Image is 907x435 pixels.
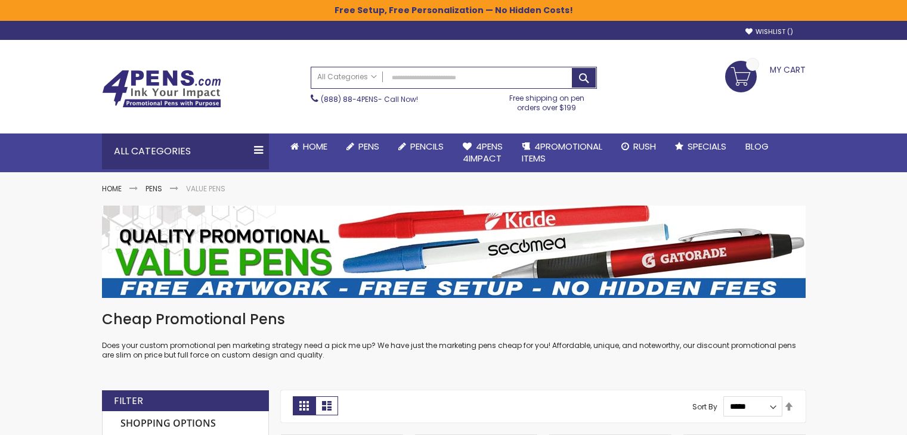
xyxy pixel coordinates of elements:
span: 4Pens 4impact [463,140,503,164]
strong: Filter [114,394,143,408]
div: All Categories [102,133,269,169]
a: Wishlist [745,27,793,36]
a: Pencils [389,133,453,160]
span: 4PROMOTIONAL ITEMS [522,140,602,164]
a: 4Pens4impact [453,133,512,172]
a: All Categories [311,67,383,87]
strong: Grid [293,396,315,415]
div: Free shipping on pen orders over $199 [497,89,597,113]
a: (888) 88-4PENS [321,94,378,104]
a: Pens [146,184,162,194]
a: Home [102,184,122,194]
span: All Categories [317,72,377,82]
img: Value Pens [102,206,806,298]
h1: Cheap Promotional Pens [102,310,806,329]
span: Pens [358,140,379,153]
span: Specials [688,140,726,153]
span: Pencils [410,140,444,153]
div: Does your custom promotional pen marketing strategy need a pick me up? We have just the marketing... [102,310,806,361]
label: Sort By [692,401,717,411]
a: Pens [337,133,389,160]
a: 4PROMOTIONALITEMS [512,133,612,172]
span: Home [303,140,327,153]
strong: Value Pens [186,184,225,194]
a: Blog [736,133,778,160]
span: Rush [633,140,656,153]
img: 4Pens Custom Pens and Promotional Products [102,70,221,108]
a: Home [281,133,337,160]
a: Specials [665,133,736,160]
span: - Call Now! [321,94,418,104]
a: Rush [612,133,665,160]
span: Blog [745,140,769,153]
